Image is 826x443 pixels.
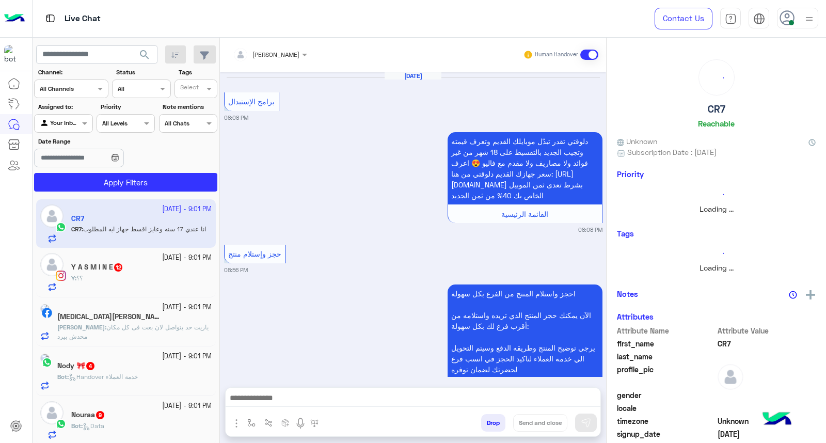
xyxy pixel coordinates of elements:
span: gender [617,390,716,401]
img: tab [753,13,765,25]
small: 08:56 PM [224,266,248,274]
div: loading... [619,244,813,262]
label: Note mentions [163,102,216,112]
img: WhatsApp [56,419,66,429]
small: Human Handover [535,51,578,59]
h5: Nody 🎀 [57,361,96,370]
span: Bot [71,422,81,430]
small: [DATE] - 9:01 PM [162,253,212,263]
img: WhatsApp [42,357,52,368]
label: Assigned to: [38,102,91,112]
label: Tags [179,68,216,77]
span: null [718,390,816,401]
img: tab [725,13,737,25]
img: make a call [310,419,319,428]
span: last_name [617,351,716,362]
b: : [71,274,76,282]
span: 2025-09-21T17:07:18.037Z [718,429,816,439]
p: 21/9/2025, 8:56 PM [448,284,602,378]
h6: Notes [617,289,638,298]
small: [DATE] - 9:01 PM [162,303,212,312]
p: Live Chat [65,12,101,26]
label: Status [116,68,169,77]
span: first_name [617,338,716,349]
h6: Priority [617,169,644,179]
div: Select [179,83,199,94]
div: loading... [702,62,732,92]
span: Attribute Value [718,325,816,336]
a: Contact Us [655,8,712,29]
h5: CR7 [708,103,725,115]
span: ؟؟ [76,274,83,282]
img: Trigger scenario [264,419,273,427]
b: : [71,422,83,430]
span: Bot [57,373,67,381]
img: defaultAdmin.png [40,253,63,276]
span: locale [617,403,716,414]
span: null [718,403,816,414]
button: Drop [481,414,505,432]
span: CR7 [718,338,816,349]
span: Unknown [617,136,657,147]
small: 08:08 PM [578,226,602,234]
img: picture [40,354,50,363]
span: القائمة الرئيسية [501,210,548,218]
img: profile [803,12,816,25]
span: دلوقتي تقدر تبدّل موبايلك القديم وتعرف قيمته وتجيب الجديد بالتقسيط على 18 شهر من غير فوائد ولا مص... [451,137,588,200]
span: signup_date [617,429,716,439]
span: ياريت حد يتواصل لان بعت فى كل مكان محدش بيرد [57,323,209,340]
h6: Tags [617,229,816,238]
img: 1403182699927242 [4,45,23,64]
small: 08:08 PM [224,114,248,122]
small: [DATE] - 9:01 PM [162,401,212,411]
button: search [132,45,157,68]
span: Loading ... [700,204,734,213]
p: 21/9/2025, 8:08 PM [448,132,602,204]
span: 12 [114,263,122,272]
img: picture [40,304,50,313]
span: [PERSON_NAME] [252,51,299,58]
h6: Attributes [617,312,654,321]
h5: Yasmin Nabil [57,312,165,321]
img: tab [44,12,57,25]
button: Trigger scenario [260,414,277,431]
img: Logo [4,8,25,29]
h5: Y A S M I N E [71,263,123,272]
button: Apply Filters [34,173,217,192]
span: [PERSON_NAME] [57,323,105,331]
h6: [DATE] [385,72,441,80]
span: Loading ... [700,263,734,272]
img: Instagram [56,271,66,281]
img: defaultAdmin.png [718,364,743,390]
img: create order [281,419,290,427]
small: [DATE] - 9:01 PM [162,352,212,361]
h6: Reachable [698,119,735,128]
label: Channel: [38,68,107,77]
span: 4 [86,362,94,370]
img: add [806,290,815,299]
img: send attachment [230,417,243,430]
b: : [57,323,106,331]
h5: Nouraa [71,410,105,419]
div: loading... [619,185,813,203]
span: search [138,49,151,61]
a: tab [720,8,741,29]
button: select flow [243,414,260,431]
img: send message [581,418,591,428]
span: timezone [617,416,716,426]
span: Data [83,422,104,430]
label: Date Range [38,137,154,146]
span: Attribute Name [617,325,716,336]
img: Facebook [42,308,52,318]
button: create order [277,414,294,431]
img: select flow [247,419,256,427]
span: Subscription Date : [DATE] [627,147,717,157]
span: برامج الإستبدال [228,97,275,106]
img: defaultAdmin.png [40,401,63,424]
span: profile_pic [617,364,716,388]
b: : [57,373,69,381]
span: Unknown [718,416,816,426]
span: حجز وإستلام منتج [228,249,281,258]
img: send voice note [294,417,307,430]
span: Handover خدمة العملاء [69,373,138,381]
